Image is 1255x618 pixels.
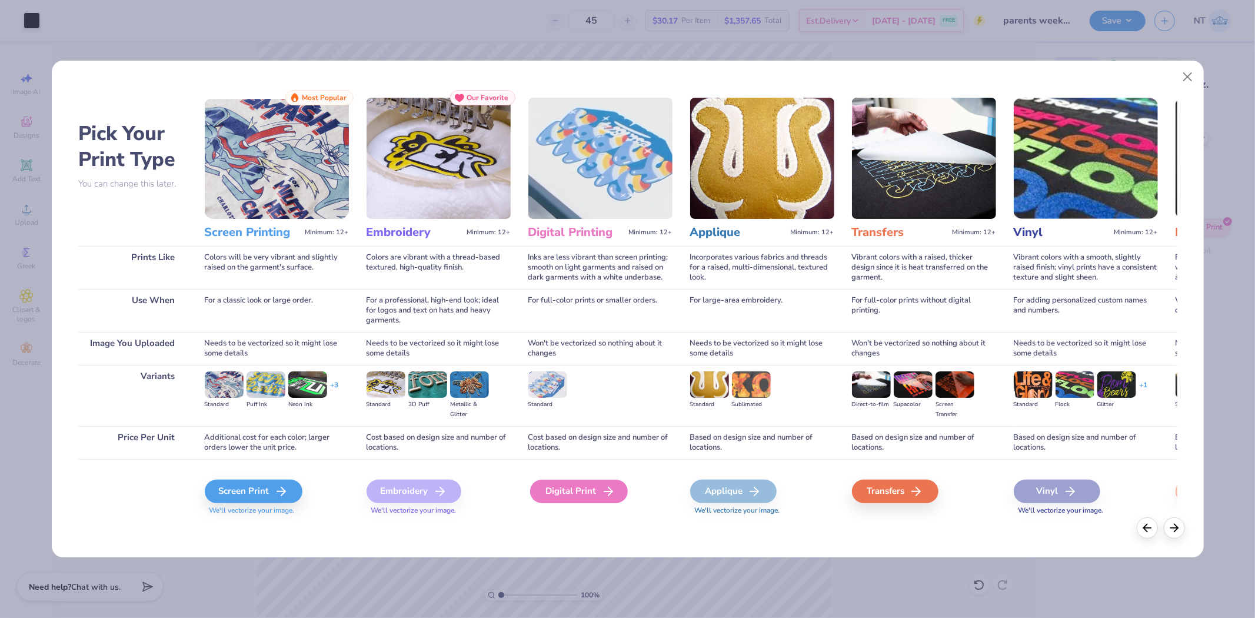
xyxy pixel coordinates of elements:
[791,228,834,237] span: Minimum: 12+
[953,228,996,237] span: Minimum: 12+
[894,400,933,410] div: Supacolor
[288,371,327,397] img: Neon Ink
[528,98,673,219] img: Digital Printing
[1014,332,1158,365] div: Needs to be vectorized so it might lose some details
[690,506,834,516] span: We'll vectorize your image.
[1014,480,1100,503] div: Vinyl
[367,225,462,240] h3: Embroidery
[302,94,347,102] span: Most Popular
[690,289,834,332] div: For large-area embroidery.
[367,98,511,219] img: Embroidery
[330,380,338,400] div: + 3
[205,98,349,219] img: Screen Printing
[852,246,996,289] div: Vibrant colors with a raised, thicker design since it is heat transferred on the garment.
[205,246,349,289] div: Colors will be very vibrant and slightly raised on the garment's surface.
[450,400,489,420] div: Metallic & Glitter
[467,94,509,102] span: Our Favorite
[1014,426,1158,459] div: Based on design size and number of locations.
[852,426,996,459] div: Based on design size and number of locations.
[528,332,673,365] div: Won't be vectorized so nothing about it changes
[205,400,244,410] div: Standard
[852,98,996,219] img: Transfers
[367,289,511,332] div: For a professional, high-end look; ideal for logos and text on hats and heavy garments.
[528,426,673,459] div: Cost based on design size and number of locations.
[852,332,996,365] div: Won't be vectorized so nothing about it changes
[690,400,729,410] div: Standard
[1014,506,1158,516] span: We'll vectorize your image.
[1176,66,1199,88] button: Close
[450,371,489,397] img: Metallic & Glitter
[690,371,729,397] img: Standard
[894,371,933,397] img: Supacolor
[288,400,327,410] div: Neon Ink
[408,400,447,410] div: 3D Puff
[732,371,771,397] img: Sublimated
[367,480,461,503] div: Embroidery
[408,371,447,397] img: 3D Puff
[528,246,673,289] div: Inks are less vibrant than screen printing; smooth on light garments and raised on dark garments ...
[1139,380,1147,400] div: + 1
[367,371,405,397] img: Standard
[247,400,285,410] div: Puff Ink
[1014,371,1053,397] img: Standard
[205,332,349,365] div: Needs to be vectorized so it might lose some details
[367,506,511,516] span: We'll vectorize your image.
[936,400,974,420] div: Screen Transfer
[1056,400,1094,410] div: Flock
[367,332,511,365] div: Needs to be vectorized so it might lose some details
[528,225,624,240] h3: Digital Printing
[78,332,187,365] div: Image You Uploaded
[1014,246,1158,289] div: Vibrant colors with a smooth, slightly raised finish; vinyl prints have a consistent texture and ...
[205,225,301,240] h3: Screen Printing
[1014,98,1158,219] img: Vinyl
[530,480,628,503] div: Digital Print
[690,480,777,503] div: Applique
[78,179,187,189] p: You can change this later.
[690,426,834,459] div: Based on design size and number of locations.
[78,426,187,459] div: Price Per Unit
[1014,400,1053,410] div: Standard
[78,121,187,172] h2: Pick Your Print Type
[1056,371,1094,397] img: Flock
[467,228,511,237] span: Minimum: 12+
[528,289,673,332] div: For full-color prints or smaller orders.
[732,400,771,410] div: Sublimated
[528,400,567,410] div: Standard
[528,371,567,397] img: Standard
[629,228,673,237] span: Minimum: 12+
[205,426,349,459] div: Additional cost for each color; larger orders lower the unit price.
[690,246,834,289] div: Incorporates various fabrics and threads for a raised, multi-dimensional, textured look.
[205,480,302,503] div: Screen Print
[1014,225,1110,240] h3: Vinyl
[1176,371,1214,397] img: Standard
[690,98,834,219] img: Applique
[205,371,244,397] img: Standard
[367,246,511,289] div: Colors are vibrant with a thread-based textured, high-quality finish.
[78,246,187,289] div: Prints Like
[852,480,938,503] div: Transfers
[852,225,948,240] h3: Transfers
[78,365,187,426] div: Variants
[852,371,891,397] img: Direct-to-film
[1176,400,1214,410] div: Standard
[1097,371,1136,397] img: Glitter
[367,400,405,410] div: Standard
[78,289,187,332] div: Use When
[1097,400,1136,410] div: Glitter
[205,289,349,332] div: For a classic look or large order.
[936,371,974,397] img: Screen Transfer
[205,506,349,516] span: We'll vectorize your image.
[247,371,285,397] img: Puff Ink
[852,289,996,332] div: For full-color prints without digital printing.
[690,332,834,365] div: Needs to be vectorized so it might lose some details
[1014,289,1158,332] div: For adding personalized custom names and numbers.
[852,400,891,410] div: Direct-to-film
[1114,228,1158,237] span: Minimum: 12+
[367,426,511,459] div: Cost based on design size and number of locations.
[690,225,786,240] h3: Applique
[305,228,349,237] span: Minimum: 12+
